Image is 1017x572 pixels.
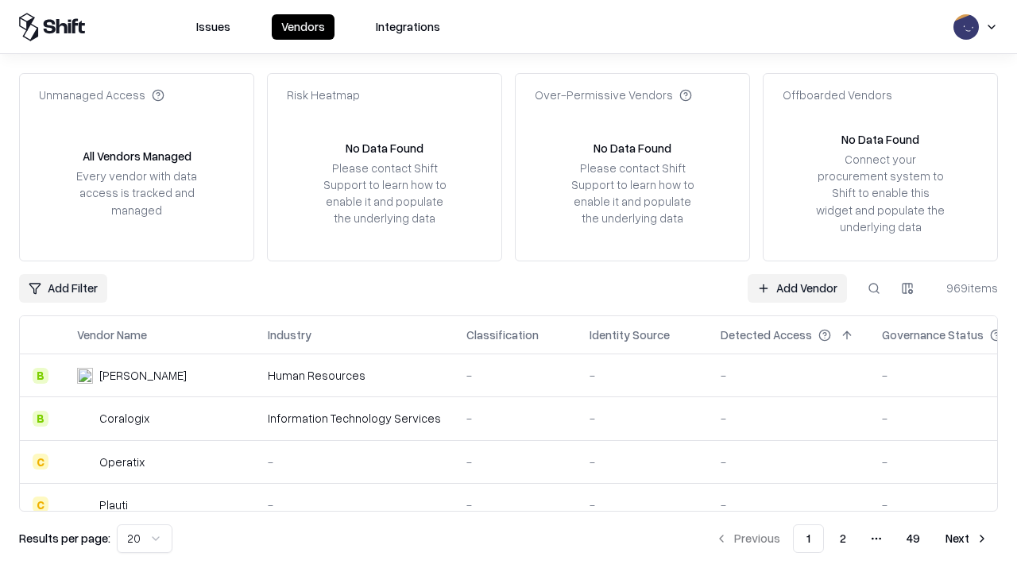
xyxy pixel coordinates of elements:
div: Detected Access [721,327,812,343]
div: Offboarded Vendors [783,87,892,103]
img: Deel [77,368,93,384]
div: - [721,410,857,427]
button: 1 [793,524,824,553]
div: Risk Heatmap [287,87,360,103]
div: - [466,497,564,513]
button: Next [936,524,998,553]
div: Over-Permissive Vendors [535,87,692,103]
button: Add Filter [19,274,107,303]
img: Plauti [77,497,93,512]
div: - [466,454,564,470]
div: [PERSON_NAME] [99,367,187,384]
div: - [721,497,857,513]
button: Integrations [366,14,450,40]
div: Industry [268,327,311,343]
div: Plauti [99,497,128,513]
a: Add Vendor [748,274,847,303]
div: All Vendors Managed [83,148,191,164]
div: C [33,497,48,512]
div: - [268,497,441,513]
div: Unmanaged Access [39,87,164,103]
div: - [590,497,695,513]
button: Issues [187,14,240,40]
div: Please contact Shift Support to learn how to enable it and populate the underlying data [319,160,450,227]
div: Classification [466,327,539,343]
div: Coralogix [99,410,149,427]
div: Vendor Name [77,327,147,343]
p: Results per page: [19,530,110,547]
div: B [33,368,48,384]
div: Human Resources [268,367,441,384]
div: C [33,454,48,470]
div: - [721,367,857,384]
div: - [590,367,695,384]
div: Information Technology Services [268,410,441,427]
button: 2 [827,524,859,553]
nav: pagination [706,524,998,553]
button: Vendors [272,14,334,40]
div: Operatix [99,454,145,470]
div: Governance Status [882,327,984,343]
div: Connect your procurement system to Shift to enable this widget and populate the underlying data [814,151,946,235]
div: Please contact Shift Support to learn how to enable it and populate the underlying data [567,160,698,227]
div: No Data Found [841,131,919,148]
div: 969 items [934,280,998,296]
img: Operatix [77,454,93,470]
div: - [590,454,695,470]
div: - [590,410,695,427]
div: - [466,367,564,384]
div: - [721,454,857,470]
div: Every vendor with data access is tracked and managed [71,168,203,218]
div: - [268,454,441,470]
div: No Data Found [346,140,423,157]
button: 49 [894,524,933,553]
img: Coralogix [77,411,93,427]
div: Identity Source [590,327,670,343]
div: B [33,411,48,427]
div: No Data Found [594,140,671,157]
div: - [466,410,564,427]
